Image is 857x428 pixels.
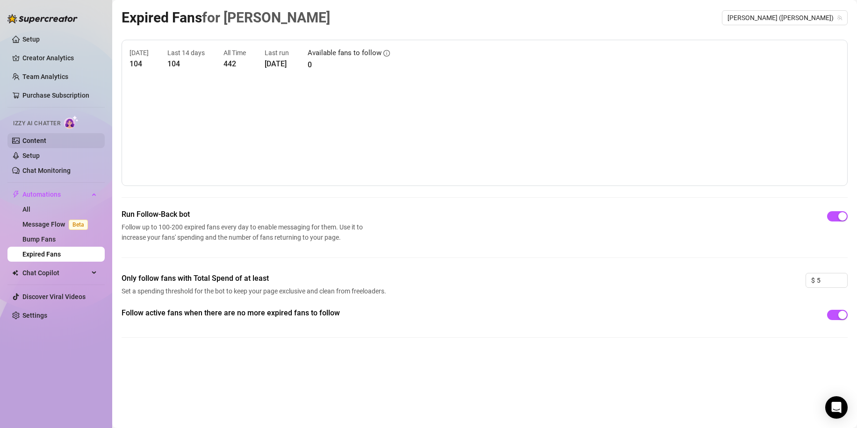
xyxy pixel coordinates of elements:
[383,50,390,57] span: info-circle
[265,48,289,58] article: Last run
[22,50,97,65] a: Creator Analytics
[167,58,205,70] article: 104
[22,250,61,258] a: Expired Fans
[122,7,330,29] article: Expired Fans
[22,293,86,300] a: Discover Viral Videos
[223,48,246,58] article: All Time
[130,58,149,70] article: 104
[22,167,71,174] a: Chat Monitoring
[22,92,89,99] a: Purchase Subscription
[308,48,382,59] article: Available fans to follow
[22,187,89,202] span: Automations
[64,115,79,129] img: AI Chatter
[122,286,389,296] span: Set a spending threshold for the bot to keep your page exclusive and clean from freeloaders.
[825,396,848,419] div: Open Intercom Messenger
[837,15,843,21] span: team
[22,265,89,280] span: Chat Copilot
[22,312,47,319] a: Settings
[22,235,56,243] a: Bump Fans
[12,270,18,276] img: Chat Copilot
[22,206,30,213] a: All
[12,191,20,198] span: thunderbolt
[22,137,46,144] a: Content
[122,273,389,284] span: Only follow fans with Total Spend of at least
[308,59,390,71] article: 0
[122,307,389,319] span: Follow active fans when there are no more expired fans to follow
[265,58,289,70] article: [DATE]
[22,73,68,80] a: Team Analytics
[7,14,78,23] img: logo-BBDzfeDw.svg
[22,152,40,159] a: Setup
[122,209,367,220] span: Run Follow-Back bot
[13,119,60,128] span: Izzy AI Chatter
[167,48,205,58] article: Last 14 days
[122,222,367,243] span: Follow up to 100-200 expired fans every day to enable messaging for them. Use it to increase your...
[223,58,246,70] article: 442
[202,9,330,26] span: for [PERSON_NAME]
[69,220,88,230] span: Beta
[130,48,149,58] article: [DATE]
[22,221,92,228] a: Message FlowBeta
[22,36,40,43] a: Setup
[817,273,847,287] input: 0.00
[727,11,842,25] span: Lee (leeli)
